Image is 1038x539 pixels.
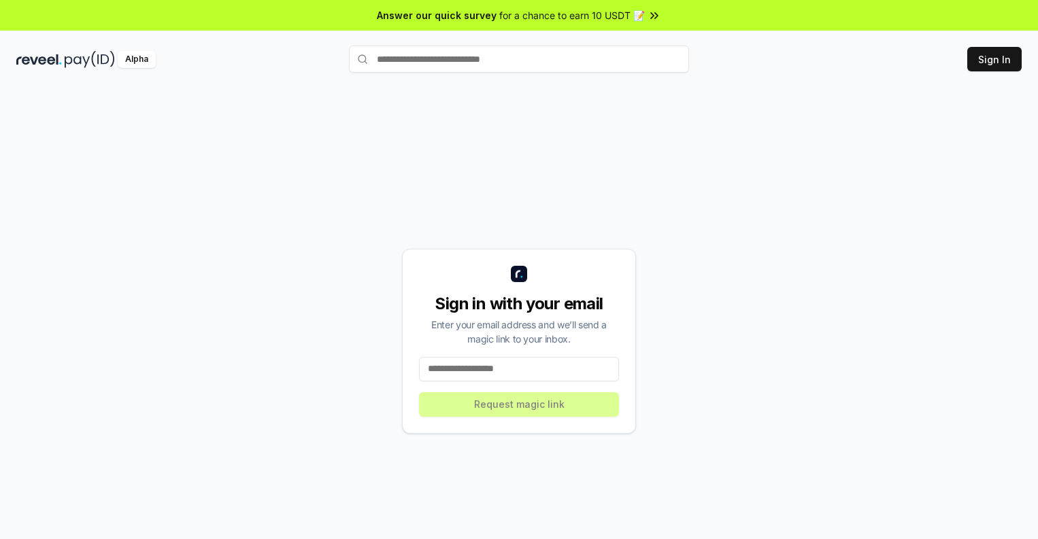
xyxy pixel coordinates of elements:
[419,293,619,315] div: Sign in with your email
[419,317,619,346] div: Enter your email address and we’ll send a magic link to your inbox.
[118,51,156,68] div: Alpha
[511,266,527,282] img: logo_small
[16,51,62,68] img: reveel_dark
[967,47,1022,71] button: Sign In
[65,51,115,68] img: pay_id
[499,8,645,22] span: for a chance to earn 10 USDT 📝
[377,8,497,22] span: Answer our quick survey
